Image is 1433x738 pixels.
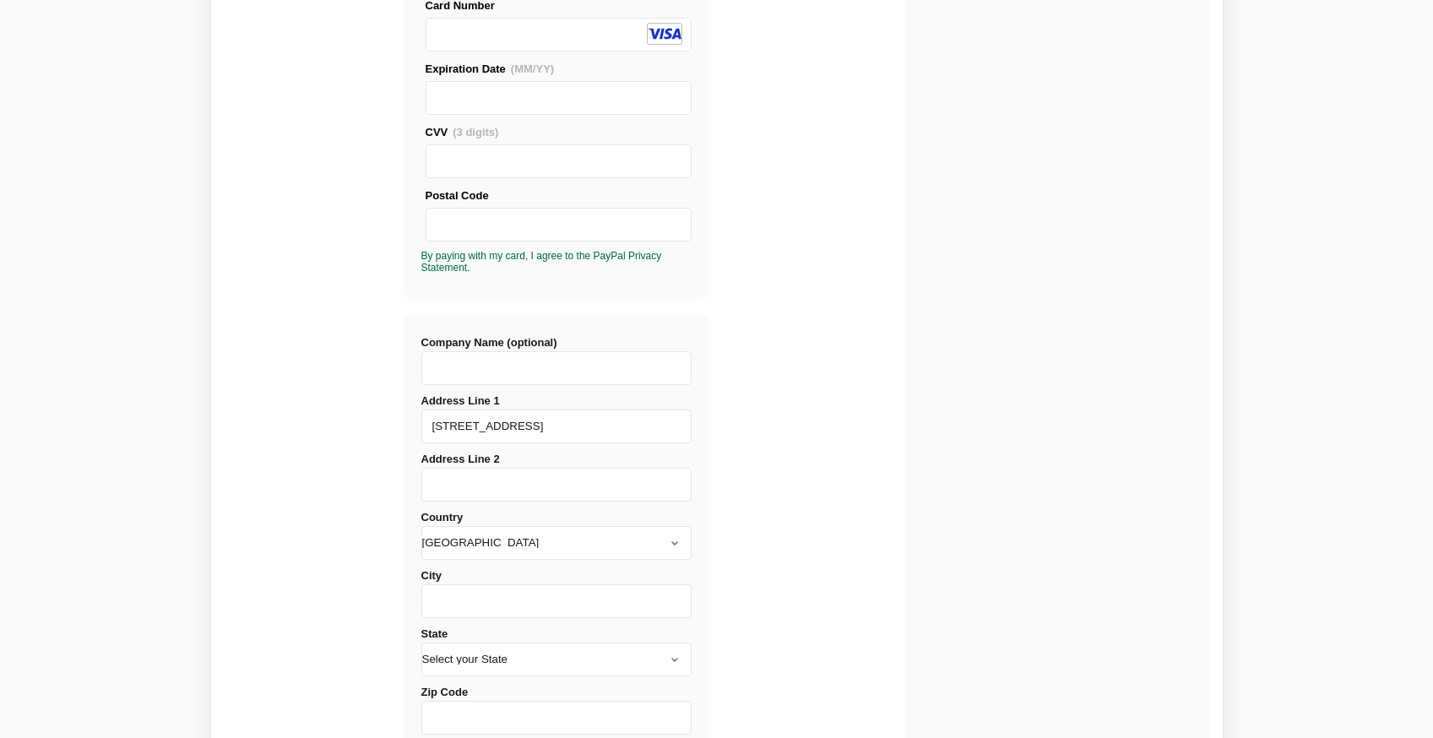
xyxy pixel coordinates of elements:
[421,569,692,618] label: City
[421,410,692,443] input: Address Line 1
[421,701,692,735] input: Zip Code
[421,468,692,502] input: Address Line 2
[453,126,498,138] span: (3 digits)
[426,60,692,78] div: Expiration Date
[433,82,684,114] iframe: Secure Credit Card Frame - Expiration Date
[421,526,692,560] select: Country
[421,643,692,676] select: State
[421,336,692,385] label: Company Name (optional)
[421,627,692,676] label: State
[421,394,692,443] label: Address Line 1
[433,19,684,51] iframe: Secure Credit Card Frame - Credit Card Number
[511,62,554,75] span: (MM/YY)
[426,123,692,141] div: CVV
[433,209,684,241] iframe: Secure Credit Card Frame - Postal Code
[421,250,662,274] a: By paying with my card, I agree to the PayPal Privacy Statement.
[426,187,692,204] div: Postal Code
[421,511,692,560] label: Country
[421,584,692,618] input: City
[421,351,692,385] input: Company Name (optional)
[421,686,692,735] label: Zip Code
[421,453,692,502] label: Address Line 2
[433,145,684,177] iframe: Secure Credit Card Frame - CVV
